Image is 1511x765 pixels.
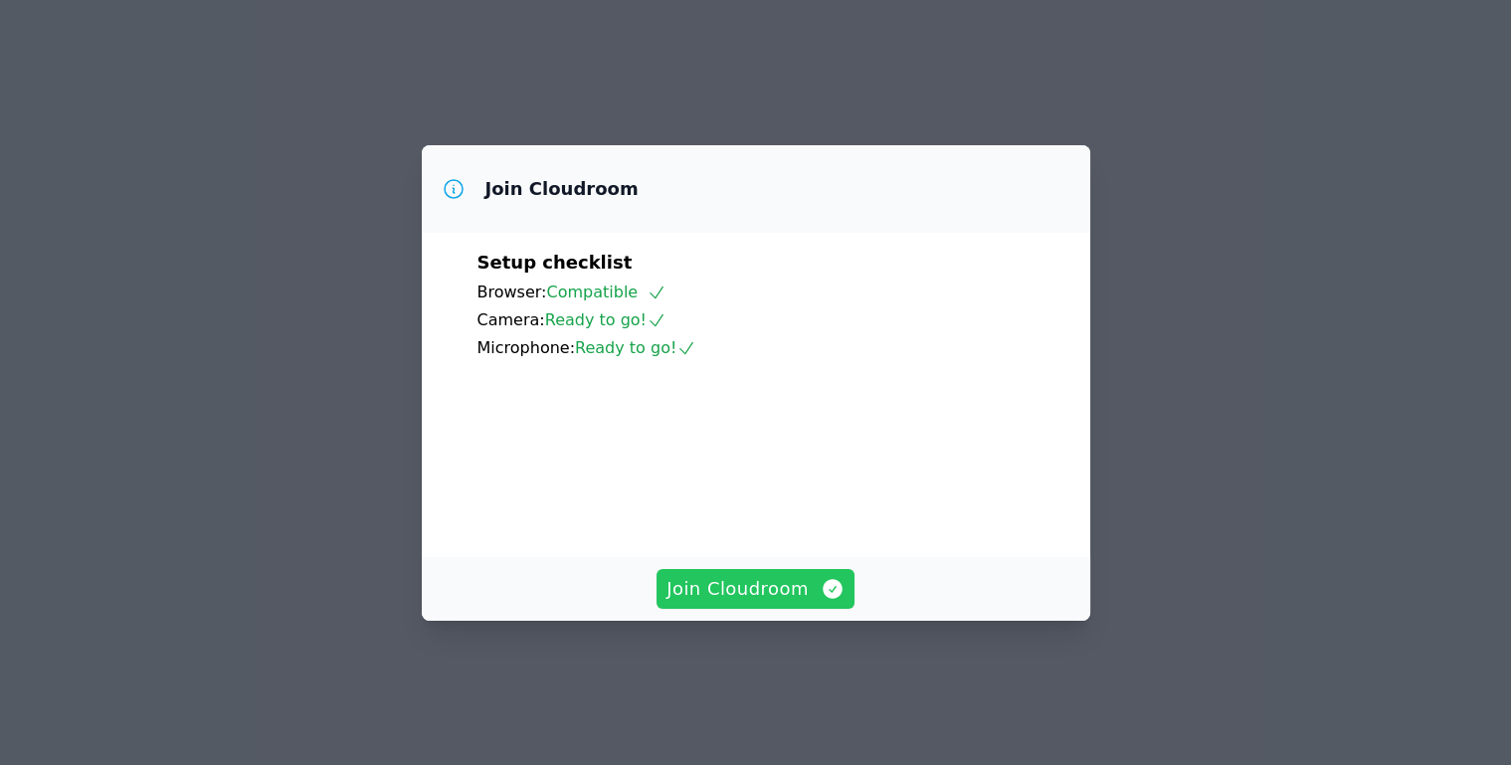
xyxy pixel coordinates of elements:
[477,338,576,357] span: Microphone:
[545,310,666,329] span: Ready to go!
[666,575,845,603] span: Join Cloudroom
[546,283,666,301] span: Compatible
[657,569,854,609] button: Join Cloudroom
[485,177,639,201] h3: Join Cloudroom
[477,283,547,301] span: Browser:
[477,252,633,273] span: Setup checklist
[477,310,545,329] span: Camera:
[575,338,696,357] span: Ready to go!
